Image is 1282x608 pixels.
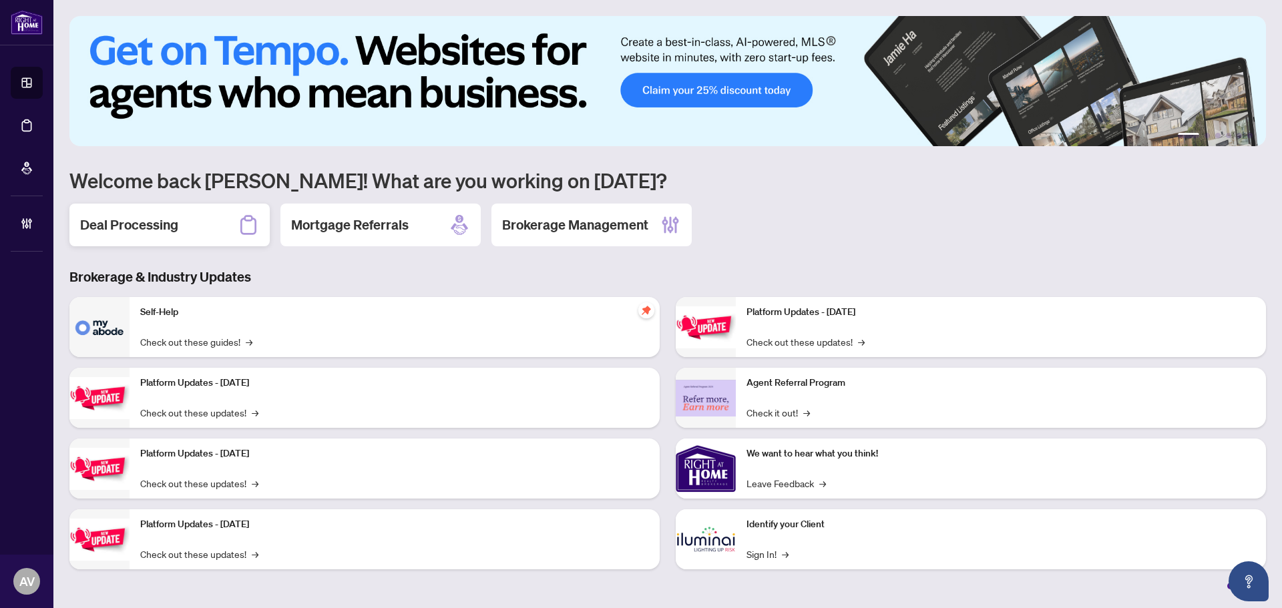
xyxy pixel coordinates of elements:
[140,446,649,461] p: Platform Updates - [DATE]
[252,405,258,420] span: →
[140,547,258,561] a: Check out these updates!→
[1229,561,1269,601] button: Open asap
[140,476,258,491] a: Check out these updates!→
[676,438,736,499] img: We want to hear what you think!
[69,268,1266,286] h3: Brokerage & Industry Updates
[858,334,865,349] span: →
[1226,133,1231,138] button: 4
[676,380,736,416] img: Agent Referral Program
[140,334,252,349] a: Check out these guides!→
[782,547,789,561] span: →
[676,306,736,348] img: Platform Updates - June 23, 2025
[69,16,1266,146] img: Slide 0
[746,446,1255,461] p: We want to hear what you think!
[140,376,649,390] p: Platform Updates - [DATE]
[246,334,252,349] span: →
[1205,133,1210,138] button: 2
[746,476,826,491] a: Leave Feedback→
[69,519,130,561] img: Platform Updates - July 8, 2025
[746,305,1255,320] p: Platform Updates - [DATE]
[819,476,826,491] span: →
[291,216,409,234] h2: Mortgage Referrals
[803,405,810,420] span: →
[140,305,649,320] p: Self-Help
[1178,133,1199,138] button: 1
[80,216,178,234] h2: Deal Processing
[69,297,130,357] img: Self-Help
[1215,133,1221,138] button: 3
[1237,133,1242,138] button: 5
[69,377,130,419] img: Platform Updates - September 16, 2025
[502,216,648,234] h2: Brokerage Management
[746,376,1255,390] p: Agent Referral Program
[252,547,258,561] span: →
[19,572,35,591] span: AV
[676,509,736,569] img: Identify your Client
[252,476,258,491] span: →
[11,10,43,35] img: logo
[69,448,130,490] img: Platform Updates - July 21, 2025
[746,547,789,561] a: Sign In!→
[638,302,654,318] span: pushpin
[1247,133,1253,138] button: 6
[140,517,649,532] p: Platform Updates - [DATE]
[140,405,258,420] a: Check out these updates!→
[746,517,1255,532] p: Identify your Client
[746,334,865,349] a: Check out these updates!→
[69,168,1266,193] h1: Welcome back [PERSON_NAME]! What are you working on [DATE]?
[746,405,810,420] a: Check it out!→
